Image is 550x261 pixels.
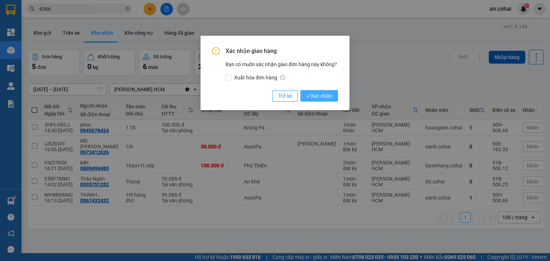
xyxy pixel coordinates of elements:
[64,27,78,36] span: Gửi:
[272,90,298,102] button: Trở lại
[226,47,338,55] span: Xác nhận giao hàng
[212,47,220,55] span: exclamation-circle
[231,74,288,82] span: Xuất hóa đơn hàng
[18,5,48,16] b: Cô Hai
[300,90,338,102] button: checkXác nhận
[226,60,338,82] div: Bạn có muốn xác nhận giao đơn hàng này không?
[64,39,140,48] span: [PERSON_NAME] HCM
[278,92,292,100] span: Trở lại
[64,49,118,62] span: 4kiện + 2th
[306,92,332,100] span: Xác nhận
[3,22,39,33] h2: 36PD3X7K
[64,19,90,25] span: [DATE] 15:03
[280,75,285,80] span: info-circle
[306,94,311,98] span: check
